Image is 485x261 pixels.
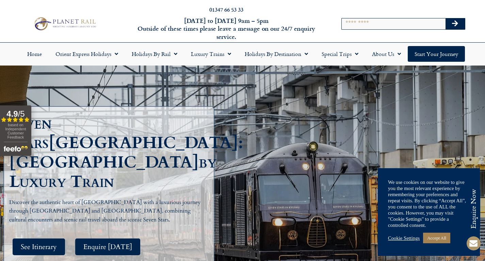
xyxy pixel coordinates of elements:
[32,16,98,32] img: Planet Rail Train Holidays Logo
[131,17,322,41] h6: [DATE] to [DATE] 9am – 5pm Outside of these times please leave a message on our 24/7 enquiry serv...
[388,179,470,228] div: We use cookies on our website to give you the most relevant experience by remembering your prefer...
[49,46,125,62] a: Orient Express Holidays
[9,151,216,193] span: by Luxury Train
[125,46,184,62] a: Holidays by Rail
[13,238,65,255] a: See Itinerary
[238,46,315,62] a: Holidays by Destination
[365,46,408,62] a: About Us
[315,46,365,62] a: Special Trips
[9,151,199,173] span: [GEOGRAPHIC_DATA]
[49,132,243,154] span: [GEOGRAPHIC_DATA]:
[75,238,140,255] a: Enquire [DATE]
[423,233,450,243] a: Accept All
[20,46,49,62] a: Home
[3,46,482,62] nav: Menu
[209,5,243,13] a: 01347 66 53 33
[9,114,204,191] h1: Seven Stars
[408,46,465,62] a: Start your Journey
[9,198,203,224] p: Discover the authentic heart of [GEOGRAPHIC_DATA] with a luxurious journey through [GEOGRAPHIC_DA...
[184,46,238,62] a: Luxury Trains
[21,243,57,251] span: See Itinerary
[446,18,465,29] button: Search
[83,243,132,251] span: Enquire [DATE]
[388,235,420,241] a: Cookie Settings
